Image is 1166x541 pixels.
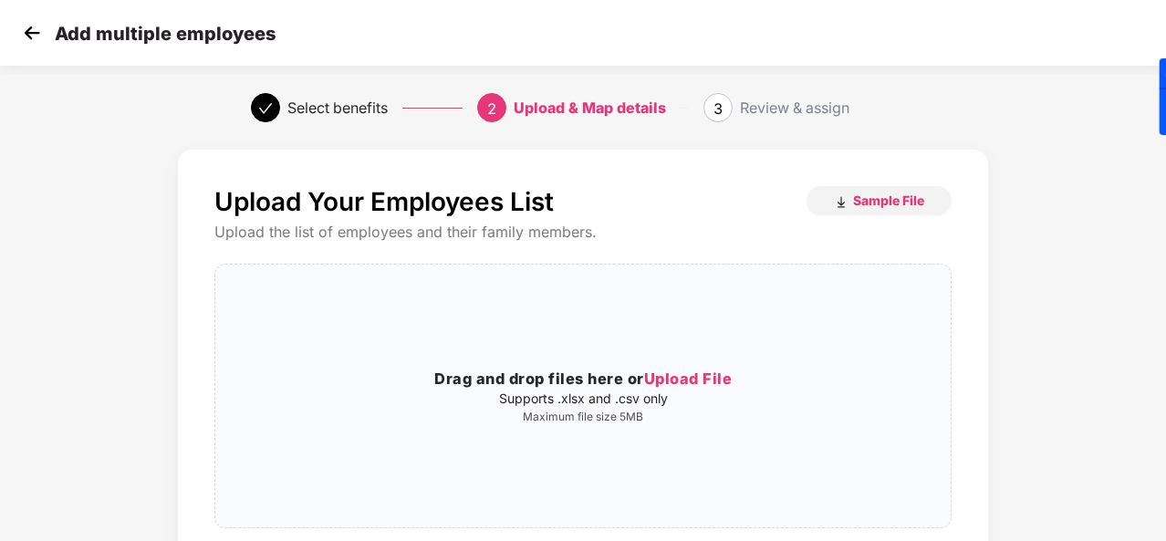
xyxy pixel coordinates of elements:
h3: Drag and drop files here or [215,368,951,391]
p: Add multiple employees [55,23,276,45]
span: Drag and drop files here orUpload FileSupports .xlsx and .csv onlyMaximum file size 5MB [215,265,951,527]
span: check [258,101,273,116]
div: Select benefits [287,93,388,122]
p: Upload Your Employees List [214,186,554,217]
span: 2 [487,99,496,118]
p: Supports .xlsx and .csv only [215,391,951,406]
span: Upload File [644,369,733,388]
span: Sample File [853,192,924,209]
div: Upload the list of employees and their family members. [214,223,952,242]
img: download_icon [834,195,848,210]
p: Maximum file size 5MB [215,410,951,424]
button: Sample File [807,186,952,215]
div: Upload & Map details [514,93,666,122]
div: Review & assign [740,93,849,122]
img: svg+xml;base64,PHN2ZyB4bWxucz0iaHR0cDovL3d3dy53My5vcmcvMjAwMC9zdmciIHdpZHRoPSIzMCIgaGVpZ2h0PSIzMC... [18,19,46,47]
span: 3 [713,99,723,118]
